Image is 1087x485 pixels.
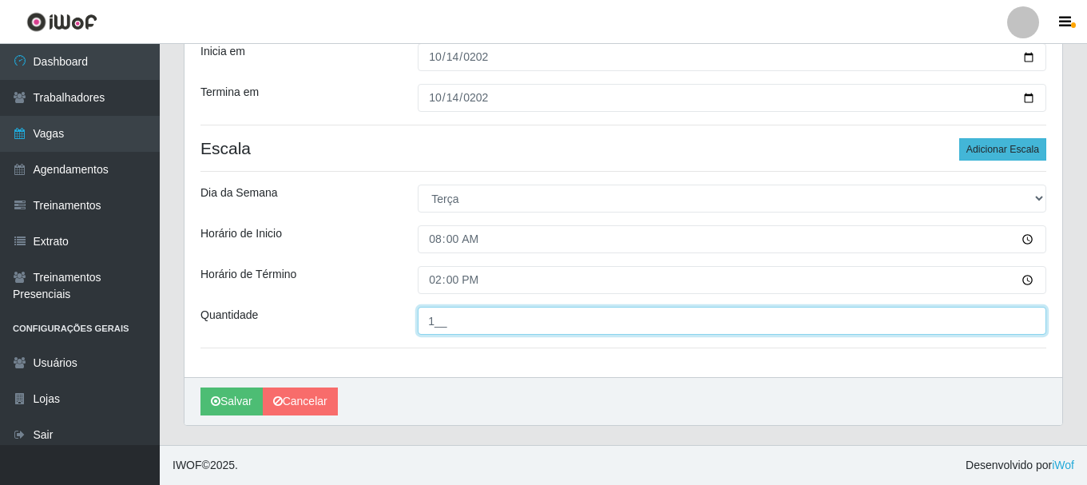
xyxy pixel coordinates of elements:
[200,185,278,201] label: Dia da Semana
[200,84,259,101] label: Termina em
[200,388,263,415] button: Salvar
[418,307,1046,335] input: Informe a quantidade...
[418,266,1046,294] input: 00:00
[200,307,258,324] label: Quantidade
[200,138,1046,158] h4: Escala
[200,266,296,283] label: Horário de Término
[173,459,202,471] span: IWOF
[26,12,97,32] img: CoreUI Logo
[173,457,238,474] span: © 2025 .
[200,225,282,242] label: Horário de Inicio
[200,43,245,60] label: Inicia em
[959,138,1046,161] button: Adicionar Escala
[1052,459,1074,471] a: iWof
[966,457,1074,474] span: Desenvolvido por
[418,84,1046,112] input: 00/00/0000
[263,388,338,415] a: Cancelar
[418,43,1046,71] input: 00/00/0000
[418,225,1046,253] input: 00:00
